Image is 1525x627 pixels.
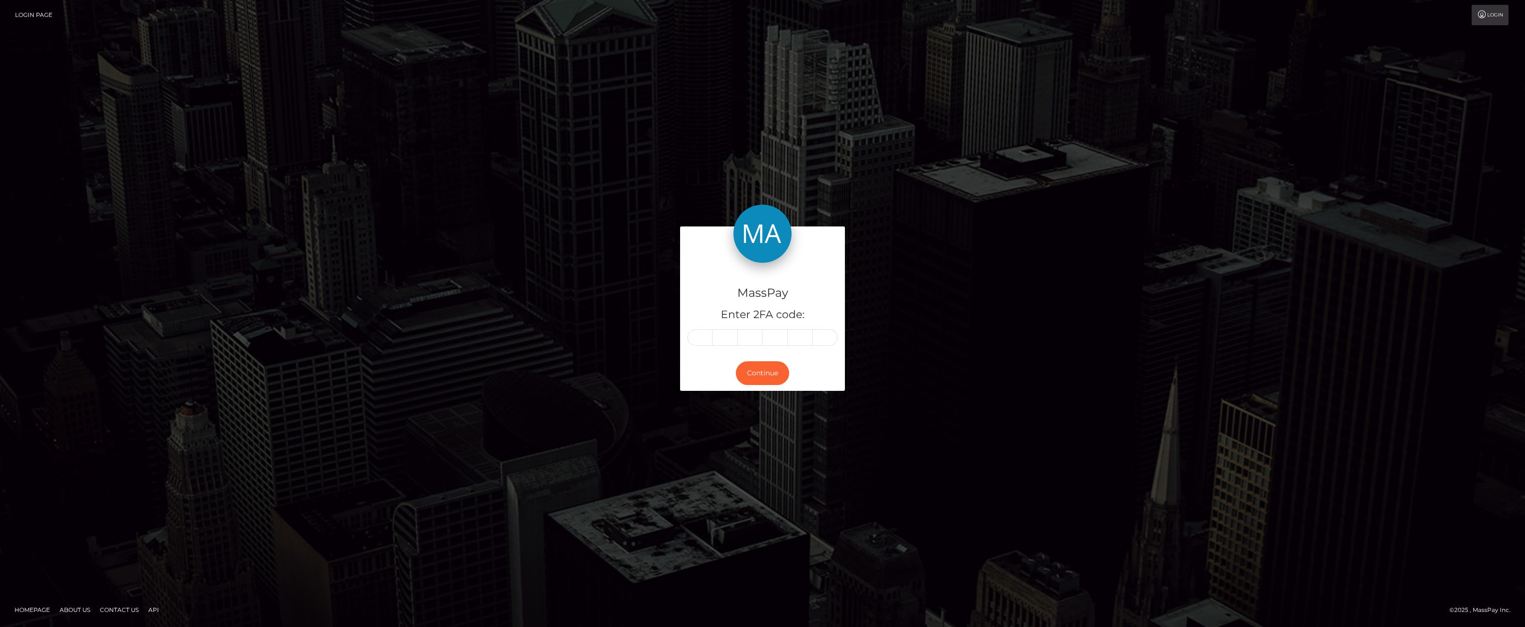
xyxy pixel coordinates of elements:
button: Continue [736,361,789,385]
a: About Us [56,602,94,617]
a: Login [1472,5,1509,25]
h4: MassPay [687,285,838,302]
a: Homepage [11,602,54,617]
a: Contact Us [96,602,143,617]
img: MassPay [733,205,792,263]
a: API [144,602,163,617]
div: © 2025 , MassPay Inc. [1449,605,1518,615]
h5: Enter 2FA code: [687,307,838,322]
a: Login Page [15,5,52,25]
